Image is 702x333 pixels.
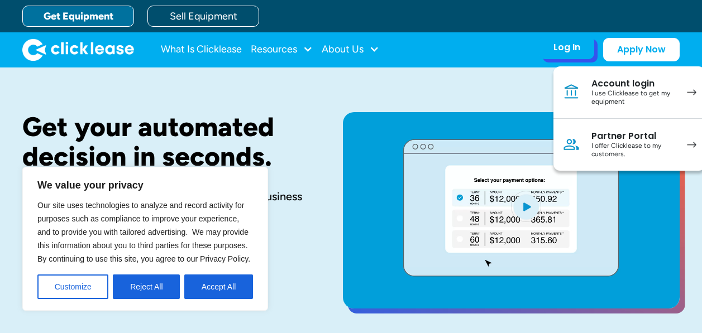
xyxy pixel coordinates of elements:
a: home [22,38,134,61]
div: Log In [553,42,580,53]
div: About Us [322,38,379,61]
p: We value your privacy [37,178,253,192]
div: I offer Clicklease to my customers. [591,142,676,159]
a: Apply Now [603,38,680,61]
span: Our site uses technologies to analyze and record activity for purposes such as compliance to impr... [37,201,250,263]
img: Bank icon [562,83,580,101]
img: arrow [687,89,696,95]
img: arrow [687,142,696,148]
img: Person icon [562,136,580,153]
button: Reject All [113,274,180,299]
a: What Is Clicklease [161,38,242,61]
img: Blue play button logo on a light blue circular background [511,191,541,222]
div: Account login [591,78,676,89]
div: Resources [251,38,313,61]
div: Partner Portal [591,131,676,142]
img: Clicklease logo [22,38,134,61]
a: Get Equipment [22,6,134,27]
h1: Get your automated decision in seconds. [22,112,307,171]
div: We value your privacy [22,167,268,311]
a: Sell Equipment [147,6,259,27]
button: Accept All [184,274,253,299]
button: Customize [37,274,108,299]
a: open lightbox [343,112,680,308]
div: I use Clicklease to get my equipment [591,89,676,107]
